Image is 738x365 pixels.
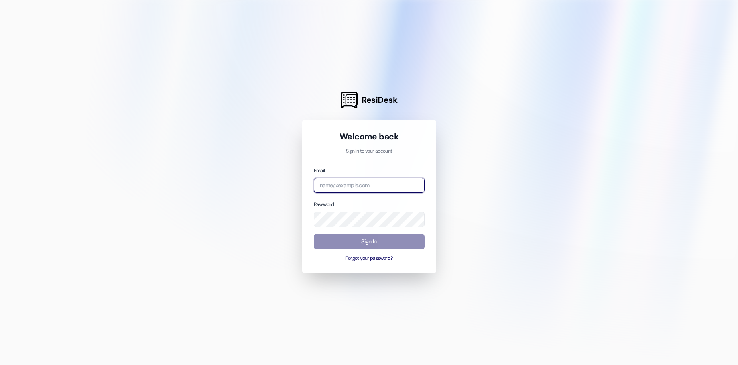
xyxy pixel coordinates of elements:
label: Password [314,201,334,208]
img: ResiDesk Logo [341,92,358,108]
label: Email [314,167,325,174]
p: Sign in to your account [314,148,425,155]
input: name@example.com [314,178,425,193]
button: Forgot your password? [314,255,425,262]
h1: Welcome back [314,131,425,142]
span: ResiDesk [362,94,397,106]
button: Sign In [314,234,425,249]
